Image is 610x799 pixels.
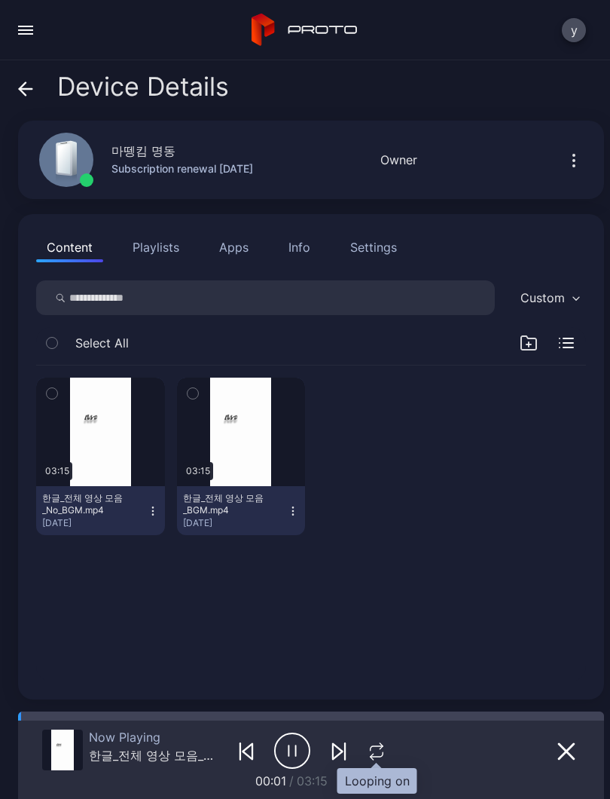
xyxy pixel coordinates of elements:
[57,72,229,101] span: Device Details
[183,492,266,516] div: 한글_전체 영상 모음_BGM.mp4
[340,232,407,262] button: Settings
[42,492,125,516] div: 한글_전체 영상 모음_No_BGM.mp4
[36,486,165,535] button: 한글_전체 영상 모음_No_BGM.mp4[DATE]
[289,773,294,788] span: /
[350,238,397,256] div: Settings
[111,142,175,160] div: 마뗑킴 명동
[380,151,417,169] div: Owner
[89,730,221,745] div: Now Playing
[36,232,103,262] button: Content
[255,773,286,788] span: 00:01
[177,486,306,535] button: 한글_전체 영상 모음_BGM.mp4[DATE]
[122,232,190,262] button: Playlists
[288,238,310,256] div: Info
[513,280,586,315] button: Custom
[183,517,288,529] div: [DATE]
[111,160,253,178] div: Subscription renewal [DATE]
[209,232,259,262] button: Apps
[562,18,586,42] button: y
[520,290,565,305] div: Custom
[75,334,129,352] span: Select All
[89,748,221,763] div: 한글_전체 영상 모음_No_BGM.mp4
[278,232,321,262] button: Info
[345,772,410,790] div: Looping on
[297,773,328,788] span: 03:15
[42,517,147,529] div: [DATE]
